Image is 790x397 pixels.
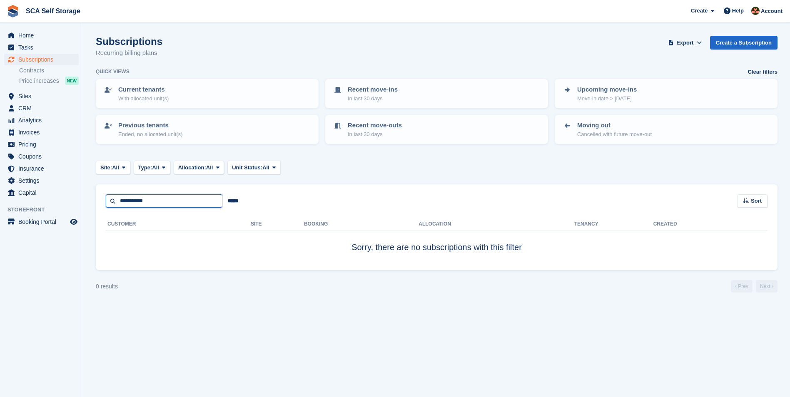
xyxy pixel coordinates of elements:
[18,102,68,114] span: CRM
[4,216,79,228] a: menu
[4,187,79,198] a: menu
[304,218,419,231] th: Booking
[751,7,760,15] img: Sarah Race
[4,163,79,174] a: menu
[731,280,753,293] a: Previous
[65,77,79,85] div: NEW
[19,77,59,85] span: Price increases
[18,187,68,198] span: Capital
[326,116,547,143] a: Recent move-outs In last 30 days
[4,42,79,53] a: menu
[96,161,130,174] button: Site: All
[351,243,522,252] span: Sorry, there are no subscriptions with this filter
[751,197,762,205] span: Sort
[4,139,79,150] a: menu
[676,39,693,47] span: Export
[667,36,703,50] button: Export
[348,85,398,94] p: Recent move-ins
[262,164,269,172] span: All
[18,216,68,228] span: Booking Portal
[18,54,68,65] span: Subscriptions
[4,54,79,65] a: menu
[69,217,79,227] a: Preview store
[96,48,162,58] p: Recurring billing plans
[118,94,169,103] p: With allocated unit(s)
[729,280,779,293] nav: Page
[577,121,652,130] p: Moving out
[7,5,19,17] img: stora-icon-8386f47178a22dfd0bd8f6a31ec36ba5ce8667c1dd55bd0f319d3a0aa187defe.svg
[232,164,262,172] span: Unit Status:
[4,30,79,41] a: menu
[653,218,768,231] th: Created
[691,7,708,15] span: Create
[556,116,777,143] a: Moving out Cancelled with future move-out
[574,218,603,231] th: Tenancy
[19,67,79,74] a: Contracts
[96,68,130,75] h6: Quick views
[419,218,574,231] th: Allocation
[227,161,280,174] button: Unit Status: All
[96,36,162,47] h1: Subscriptions
[18,42,68,53] span: Tasks
[348,121,402,130] p: Recent move-outs
[756,280,778,293] a: Next
[138,164,152,172] span: Type:
[96,282,118,291] div: 0 results
[118,130,183,139] p: Ended, no allocated unit(s)
[4,114,79,126] a: menu
[18,151,68,162] span: Coupons
[251,218,304,231] th: Site
[4,151,79,162] a: menu
[18,139,68,150] span: Pricing
[97,116,318,143] a: Previous tenants Ended, no allocated unit(s)
[4,102,79,114] a: menu
[577,85,637,94] p: Upcoming move-ins
[18,90,68,102] span: Sites
[22,4,84,18] a: SCA Self Storage
[4,90,79,102] a: menu
[174,161,224,174] button: Allocation: All
[18,163,68,174] span: Insurance
[152,164,159,172] span: All
[577,130,652,139] p: Cancelled with future move-out
[18,114,68,126] span: Analytics
[7,206,83,214] span: Storefront
[710,36,778,50] a: Create a Subscription
[348,130,402,139] p: In last 30 days
[106,218,251,231] th: Customer
[4,175,79,186] a: menu
[326,80,547,107] a: Recent move-ins In last 30 days
[4,127,79,138] a: menu
[100,164,112,172] span: Site:
[18,30,68,41] span: Home
[178,164,206,172] span: Allocation:
[206,164,213,172] span: All
[19,76,79,85] a: Price increases NEW
[112,164,119,172] span: All
[18,127,68,138] span: Invoices
[348,94,398,103] p: In last 30 days
[118,121,183,130] p: Previous tenants
[732,7,744,15] span: Help
[556,80,777,107] a: Upcoming move-ins Move-in date > [DATE]
[97,80,318,107] a: Current tenants With allocated unit(s)
[118,85,169,94] p: Current tenants
[134,161,170,174] button: Type: All
[748,68,778,76] a: Clear filters
[577,94,637,103] p: Move-in date > [DATE]
[18,175,68,186] span: Settings
[761,7,783,15] span: Account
